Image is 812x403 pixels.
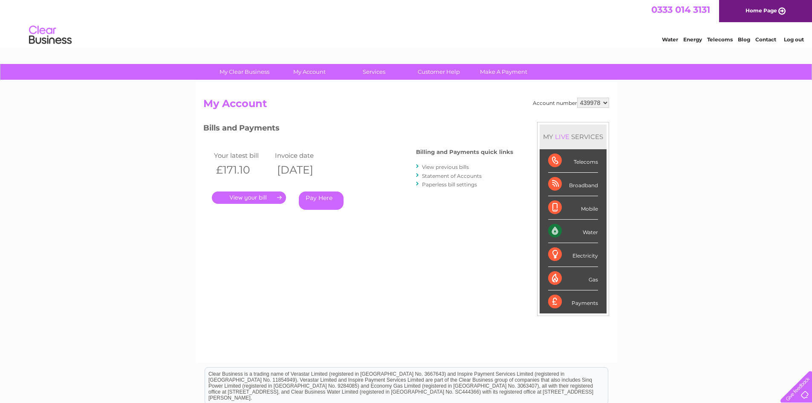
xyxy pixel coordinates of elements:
[548,243,598,267] div: Electricity
[209,64,280,80] a: My Clear Business
[548,267,598,290] div: Gas
[651,4,710,15] a: 0333 014 3131
[422,173,482,179] a: Statement of Accounts
[212,150,273,161] td: Your latest bill
[662,36,678,43] a: Water
[274,64,344,80] a: My Account
[548,173,598,196] div: Broadband
[548,290,598,313] div: Payments
[29,22,72,48] img: logo.png
[212,161,273,179] th: £171.10
[553,133,571,141] div: LIVE
[540,125,607,149] div: MY SERVICES
[683,36,702,43] a: Energy
[533,98,609,108] div: Account number
[205,5,608,41] div: Clear Business is a trading name of Verastar Limited (registered in [GEOGRAPHIC_DATA] No. 3667643...
[404,64,474,80] a: Customer Help
[707,36,733,43] a: Telecoms
[203,122,513,137] h3: Bills and Payments
[299,191,344,210] a: Pay Here
[548,149,598,173] div: Telecoms
[416,149,513,155] h4: Billing and Payments quick links
[339,64,409,80] a: Services
[548,220,598,243] div: Water
[784,36,804,43] a: Log out
[548,196,598,220] div: Mobile
[422,164,469,170] a: View previous bills
[755,36,776,43] a: Contact
[212,191,286,204] a: .
[273,161,334,179] th: [DATE]
[738,36,750,43] a: Blog
[422,181,477,188] a: Paperless bill settings
[468,64,539,80] a: Make A Payment
[273,150,334,161] td: Invoice date
[203,98,609,114] h2: My Account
